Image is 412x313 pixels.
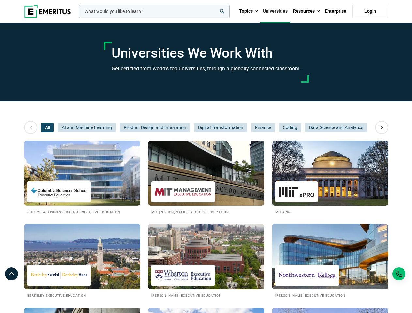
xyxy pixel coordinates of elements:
button: Finance [251,123,275,132]
img: MIT Sloan Executive Education [155,185,211,199]
img: Universities We Work With [24,224,140,289]
h2: MIT [PERSON_NAME] Executive Education [151,209,261,215]
img: Wharton Executive Education [155,268,211,283]
h2: Berkeley Executive Education [27,292,137,298]
a: Login [352,5,388,18]
a: Universities We Work With Columbia Business School Executive Education Columbia Business School E... [24,141,140,215]
a: Universities We Work With MIT Sloan Executive Education MIT [PERSON_NAME] Executive Education [148,141,264,215]
button: Digital Transformation [194,123,247,132]
a: Universities We Work With Berkeley Executive Education Berkeley Executive Education [24,224,140,298]
img: Universities We Work With [24,141,140,206]
img: Columbia Business School Executive Education [31,185,87,199]
img: Universities We Work With [272,141,388,206]
h1: Universities We Work With [112,45,301,61]
a: Universities We Work With Kellogg Executive Education [PERSON_NAME] Executive Education [272,224,388,298]
h2: Columbia Business School Executive Education [27,209,137,215]
h2: MIT xPRO [275,209,385,215]
a: Universities We Work With Wharton Executive Education [PERSON_NAME] Executive Education [148,224,264,298]
a: Universities We Work With MIT xPRO MIT xPRO [272,141,388,215]
img: Universities We Work With [148,141,264,206]
button: AI and Machine Learning [58,123,116,132]
h2: [PERSON_NAME] Executive Education [275,292,385,298]
button: Data Science and Analytics [305,123,367,132]
button: All [41,123,54,132]
img: Universities We Work With [148,224,264,289]
img: MIT xPRO [279,185,314,199]
h2: [PERSON_NAME] Executive Education [151,292,261,298]
button: Coding [279,123,301,132]
input: woocommerce-product-search-field-0 [79,5,230,18]
button: Product Design and Innovation [120,123,190,132]
img: Kellogg Executive Education [279,268,335,283]
img: Universities We Work With [272,224,388,289]
h3: Get certified from world’s top universities, through a globally connected classroom. [112,65,301,73]
img: Berkeley Executive Education [31,268,87,283]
